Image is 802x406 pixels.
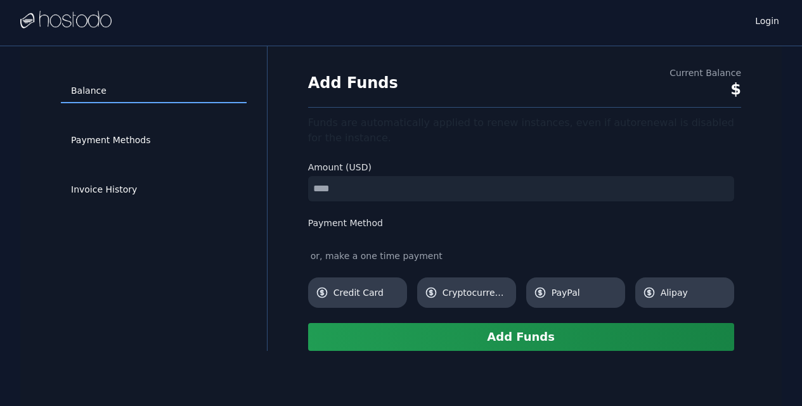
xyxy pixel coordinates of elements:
[669,79,741,99] div: $
[308,73,398,93] h1: Add Funds
[61,129,247,153] a: Payment Methods
[443,286,508,299] span: Cryptocurrency
[661,286,727,299] span: Alipay
[308,323,734,351] button: Add Funds
[61,178,247,202] a: Invoice History
[308,217,734,229] label: Payment Method
[308,115,741,146] div: Funds are automatically applied to renew instances, even if autorenewal is disabled for the insta...
[308,161,734,174] label: Amount (USD)
[61,79,247,103] a: Balance
[308,250,734,262] div: or, make a one time payment
[753,12,782,27] a: Login
[333,286,399,299] span: Credit Card
[20,11,112,30] img: Logo
[669,67,741,79] div: Current Balance
[552,286,618,299] span: PayPal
